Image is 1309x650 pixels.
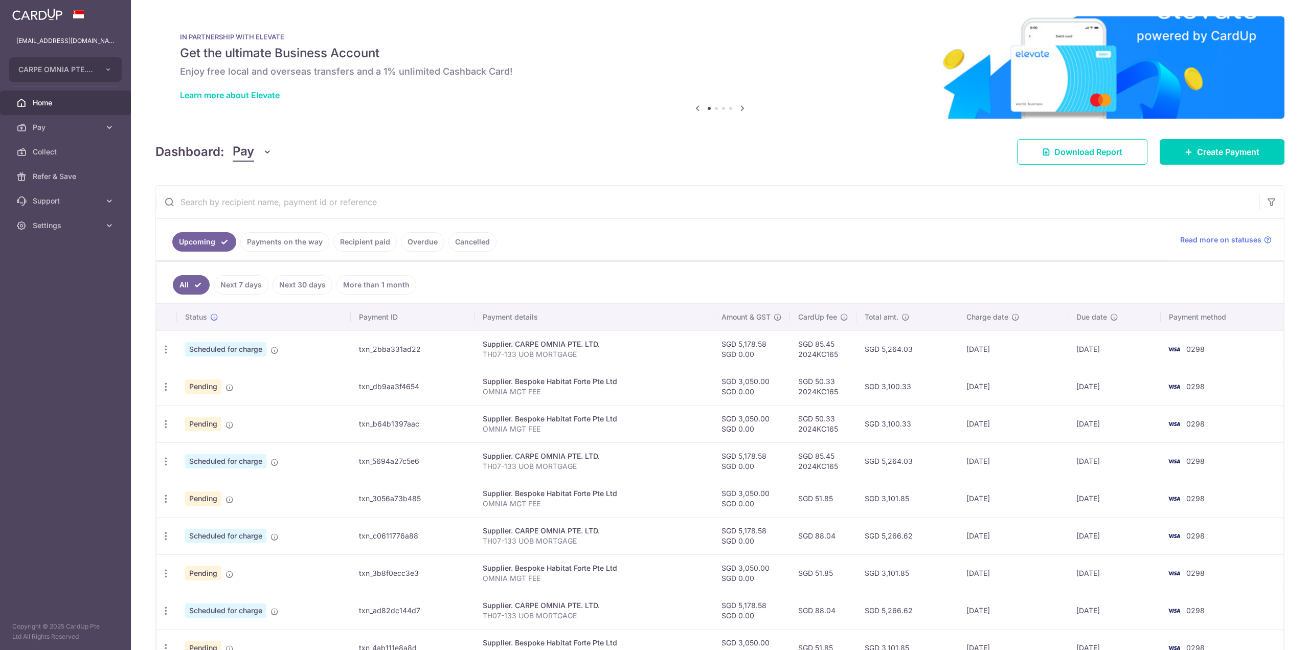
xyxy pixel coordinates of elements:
td: SGD 85.45 2024KC165 [790,330,856,368]
span: Scheduled for charge [185,603,266,618]
span: Scheduled for charge [185,529,266,543]
p: IN PARTNERSHIP WITH ELEVATE [180,33,1260,41]
div: Supplier. CARPE OMNIA PTE. LTD. [483,339,705,349]
a: More than 1 month [336,275,416,295]
img: Renovation banner [155,16,1284,119]
a: Next 30 days [273,275,332,295]
td: [DATE] [958,554,1068,592]
span: Total amt. [865,312,898,322]
span: Scheduled for charge [185,342,266,356]
span: Pay [233,142,254,162]
td: SGD 5,266.62 [856,592,958,629]
span: 0298 [1186,419,1205,428]
span: Pending [185,379,221,394]
div: Supplier. CARPE OMNIA PTE. LTD. [483,600,705,611]
img: Bank Card [1164,455,1184,467]
span: Collect [33,147,100,157]
td: SGD 5,266.62 [856,517,958,554]
span: Download Report [1054,146,1122,158]
span: Refer & Save [33,171,100,182]
th: Payment details [475,304,713,330]
a: Cancelled [448,232,496,252]
td: SGD 50.33 2024KC165 [790,368,856,405]
p: TH07-133 UOB MORTGAGE [483,536,705,546]
td: [DATE] [1068,554,1160,592]
img: Bank Card [1164,567,1184,579]
img: Bank Card [1164,604,1184,617]
p: TH07-133 UOB MORTGAGE [483,611,705,621]
button: CARPE OMNIA PTE. LTD. [9,57,122,82]
img: Bank Card [1164,492,1184,505]
div: Supplier. CARPE OMNIA PTE. LTD. [483,451,705,461]
span: 0298 [1186,345,1205,353]
td: SGD 51.85 [790,480,856,517]
td: SGD 50.33 2024KC165 [790,405,856,442]
span: 0298 [1186,457,1205,465]
div: Supplier. Bespoke Habitat Forte Pte Ltd [483,563,705,573]
td: txn_ad82dc144d7 [351,592,475,629]
td: [DATE] [958,592,1068,629]
td: [DATE] [958,368,1068,405]
td: SGD 5,264.03 [856,330,958,368]
p: OMNIA MGT FEE [483,499,705,509]
img: Bank Card [1164,380,1184,393]
td: SGD 3,050.00 SGD 0.00 [713,554,790,592]
div: Supplier. Bespoke Habitat Forte Pte Ltd [483,376,705,387]
a: Next 7 days [214,275,268,295]
td: [DATE] [958,480,1068,517]
span: CARPE OMNIA PTE. LTD. [18,64,94,75]
img: Bank Card [1164,343,1184,355]
span: Pending [185,417,221,431]
a: Read more on statuses [1180,235,1272,245]
div: Supplier. CARPE OMNIA PTE. LTD. [483,526,705,536]
td: SGD 3,100.33 [856,405,958,442]
p: OMNIA MGT FEE [483,424,705,434]
td: [DATE] [1068,480,1160,517]
h4: Dashboard: [155,143,224,161]
p: TH07-133 UOB MORTGAGE [483,461,705,472]
span: 0298 [1186,569,1205,577]
span: Pay [33,122,100,132]
td: txn_b64b1397aac [351,405,475,442]
a: Download Report [1017,139,1147,165]
td: [DATE] [958,517,1068,554]
a: All [173,275,210,295]
span: Home [33,98,100,108]
td: SGD 88.04 [790,592,856,629]
span: Due date [1076,312,1107,322]
div: Supplier. Bespoke Habitat Forte Pte Ltd [483,488,705,499]
td: [DATE] [1068,442,1160,480]
div: Supplier. Bespoke Habitat Forte Pte Ltd [483,638,705,648]
span: Support [33,196,100,206]
span: Settings [33,220,100,231]
td: SGD 5,178.58 SGD 0.00 [713,442,790,480]
td: SGD 85.45 2024KC165 [790,442,856,480]
a: Recipient paid [333,232,397,252]
span: Charge date [966,312,1008,322]
span: Pending [185,566,221,580]
td: SGD 5,178.58 SGD 0.00 [713,330,790,368]
td: SGD 3,050.00 SGD 0.00 [713,368,790,405]
span: Scheduled for charge [185,454,266,468]
td: [DATE] [1068,405,1160,442]
p: [EMAIL_ADDRESS][DOMAIN_NAME] [16,36,115,46]
h6: Enjoy free local and overseas transfers and a 1% unlimited Cashback Card! [180,65,1260,78]
td: txn_3056a73b485 [351,480,475,517]
a: Learn more about Elevate [180,90,280,100]
td: [DATE] [1068,517,1160,554]
span: 0298 [1186,382,1205,391]
td: SGD 3,100.33 [856,368,958,405]
td: txn_3b8f0ecc3e3 [351,554,475,592]
td: txn_db9aa3f4654 [351,368,475,405]
span: 0298 [1186,531,1205,540]
td: SGD 3,050.00 SGD 0.00 [713,480,790,517]
a: Payments on the way [240,232,329,252]
p: OMNIA MGT FEE [483,573,705,584]
h5: Get the ultimate Business Account [180,45,1260,61]
th: Payment method [1161,304,1283,330]
img: Bank Card [1164,418,1184,430]
td: SGD 5,264.03 [856,442,958,480]
td: [DATE] [1068,330,1160,368]
td: SGD 3,050.00 SGD 0.00 [713,405,790,442]
span: Create Payment [1197,146,1259,158]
